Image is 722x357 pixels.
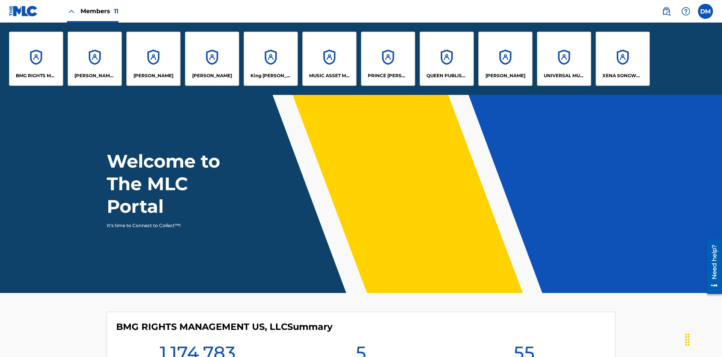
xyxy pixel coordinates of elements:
a: AccountsBMG RIGHTS MANAGEMENT US, LLC [9,32,63,86]
a: Accounts[PERSON_NAME] SONGWRITER [68,32,122,86]
p: BMG RIGHTS MANAGEMENT US, LLC [16,72,57,79]
img: help [681,7,690,16]
span: Members [80,7,118,15]
h1: Welcome to The MLC Portal [107,150,247,218]
a: AccountsPRINCE [PERSON_NAME] [361,32,415,86]
span: 11 [114,8,118,15]
p: It's time to Connect to Collect™! [107,222,237,229]
p: CLEO SONGWRITER [74,72,115,79]
a: AccountsUNIVERSAL MUSIC PUB GROUP [537,32,591,86]
div: Drag [681,328,693,351]
a: AccountsMUSIC ASSET MANAGEMENT (MAM) [302,32,356,86]
p: ELVIS COSTELLO [133,72,173,79]
iframe: Resource Center [701,236,722,298]
p: XENA SONGWRITER [602,72,643,79]
p: MUSIC ASSET MANAGEMENT (MAM) [309,72,350,79]
a: AccountsKing [PERSON_NAME] [244,32,298,86]
a: Accounts[PERSON_NAME] [185,32,239,86]
div: Help [678,4,693,19]
p: UNIVERSAL MUSIC PUB GROUP [544,72,585,79]
img: search [662,7,671,16]
p: QUEEN PUBLISHA [426,72,467,79]
a: Public Search [659,4,674,19]
p: King McTesterson [250,72,291,79]
a: AccountsXENA SONGWRITER [596,32,650,86]
a: Accounts[PERSON_NAME] [478,32,532,86]
div: User Menu [698,4,713,19]
h4: BMG RIGHTS MANAGEMENT US, LLC [116,321,332,333]
a: AccountsQUEEN PUBLISHA [420,32,474,86]
a: Accounts[PERSON_NAME] [126,32,180,86]
p: EYAMA MCSINGER [192,72,232,79]
img: MLC Logo [9,6,38,17]
img: Close [67,7,76,16]
p: RONALD MCTESTERSON [485,72,525,79]
iframe: Chat Widget [684,321,722,357]
p: PRINCE MCTESTERSON [368,72,409,79]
